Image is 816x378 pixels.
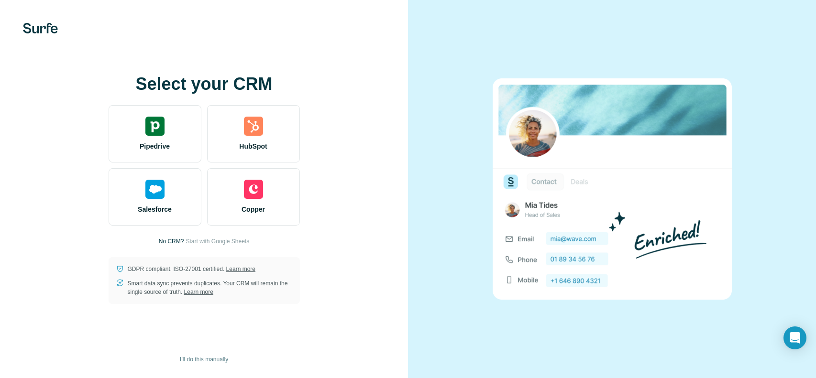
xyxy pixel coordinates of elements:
img: none image [493,78,732,300]
span: Copper [242,205,265,214]
span: HubSpot [239,141,267,151]
span: Pipedrive [140,141,170,151]
button: Start with Google Sheets [186,237,249,246]
img: salesforce's logo [145,180,165,199]
div: Open Intercom Messenger [783,326,806,349]
img: pipedrive's logo [145,117,165,136]
a: Learn more [226,266,255,272]
p: Smart data sync prevents duplicates. Your CRM will remain the single source of truth. [128,279,292,296]
img: Surfe's logo [23,23,58,33]
span: I’ll do this manually [180,355,228,364]
h1: Select your CRM [109,75,300,94]
p: No CRM? [159,237,184,246]
img: copper's logo [244,180,263,199]
span: Salesforce [138,205,172,214]
img: hubspot's logo [244,117,263,136]
a: Learn more [184,289,213,295]
button: I’ll do this manually [173,352,235,367]
p: GDPR compliant. ISO-27001 certified. [128,265,255,273]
